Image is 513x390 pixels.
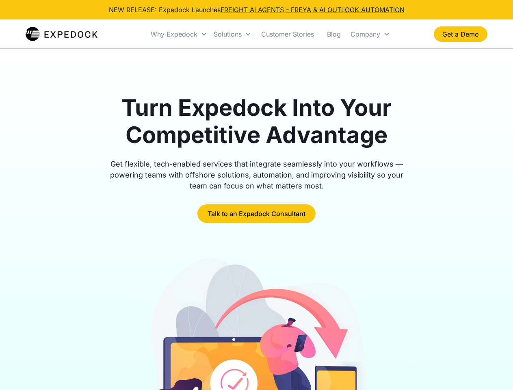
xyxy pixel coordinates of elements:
[147,20,210,48] div: Why Expedock
[434,26,487,42] a: Get a Demo
[109,5,405,15] div: NEW RELEASE: Expedock Launches
[101,94,413,149] h1: Turn Expedock Into Your Competitive Advantage
[26,26,97,42] img: Expedock Logo
[347,20,393,48] div: Company
[210,20,255,48] div: Solutions
[221,6,405,14] a: FREIGHT AI AGENTS - FREYA & AI OUTLOOK AUTOMATION
[101,158,413,191] div: Get flexible, tech-enabled services that integrate seamlessly into your workflows — powering team...
[151,30,197,38] div: Why Expedock
[472,351,513,390] iframe: Chat Widget
[255,20,320,48] a: Customer Stories
[197,204,316,223] a: Talk to an Expedock Consultant
[214,30,242,38] div: Solutions
[320,20,347,48] a: Blog
[26,26,97,42] a: home
[351,30,380,38] div: Company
